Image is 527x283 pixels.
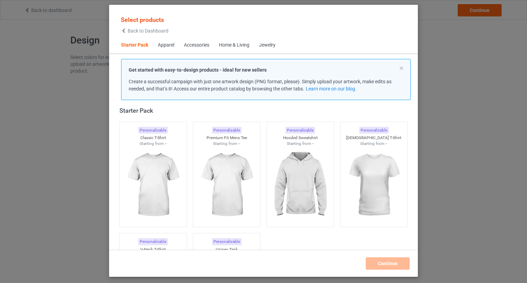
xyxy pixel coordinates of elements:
[184,42,209,49] div: Accessories
[138,238,168,245] div: Personalizable
[267,135,334,141] div: Hooded Sweatshirt
[259,42,276,49] div: Jewelry
[212,127,242,134] div: Personalizable
[119,107,411,114] div: Starter Pack
[219,42,249,49] div: Home & Living
[122,147,184,223] img: regular.jpg
[121,16,164,23] span: Select products
[285,127,315,134] div: Personalizable
[340,135,407,141] div: [DEMOGRAPHIC_DATA] T-Shirt
[129,67,267,73] strong: Get started with easy-to-design products - ideal for new sellers
[196,147,257,223] img: regular.jpg
[193,135,260,141] div: Premium Fit Mens Tee
[212,238,242,245] div: Personalizable
[116,37,153,53] span: Starter Pack
[129,79,391,91] span: Create a successful campaign with just one artwork design (PNG format, please). Simply upload you...
[359,127,389,134] div: Personalizable
[193,141,260,147] div: Starting from --
[270,147,331,223] img: regular.jpg
[306,86,356,91] a: Learn more on our blog.
[120,247,187,253] div: V-Neck T-Shirt
[138,127,168,134] div: Personalizable
[120,141,187,147] div: Starting from --
[193,247,260,253] div: Unisex Tank
[120,135,187,141] div: Classic T-Shirt
[267,141,334,147] div: Starting from --
[158,42,174,49] div: Apparel
[128,28,168,34] span: Back to Dashboard
[343,147,405,223] img: regular.jpg
[340,141,407,147] div: Starting from --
